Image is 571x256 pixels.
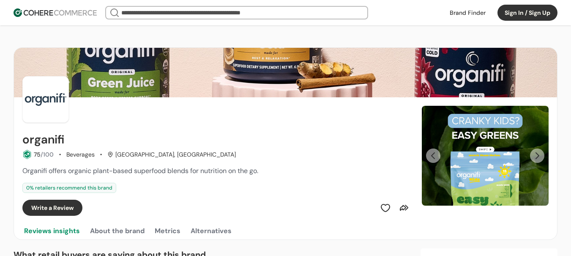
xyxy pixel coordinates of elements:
[422,106,549,206] div: Slide 1
[530,149,544,163] button: Next Slide
[88,223,146,239] button: About the brand
[14,8,97,17] img: Cohere Logo
[426,149,440,163] button: Previous Slide
[189,223,233,239] button: Alternatives
[34,151,41,158] span: 75
[22,76,69,123] img: Brand Photo
[14,48,557,97] img: Brand cover image
[22,200,82,216] button: Write a Review
[22,223,82,239] button: Reviews insights
[22,133,64,146] h2: organifi
[22,166,258,175] span: Organifi offers organic plant-based superfood blends for nutrition on the go.
[422,106,549,206] img: Slide 0
[153,223,182,239] button: Metrics
[497,5,557,21] button: Sign In / Sign Up
[22,183,116,193] div: 0 % retailers recommend this brand
[66,150,95,159] div: Beverages
[422,106,549,206] div: Carousel
[41,151,54,158] span: /100
[107,150,236,159] div: [GEOGRAPHIC_DATA], [GEOGRAPHIC_DATA]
